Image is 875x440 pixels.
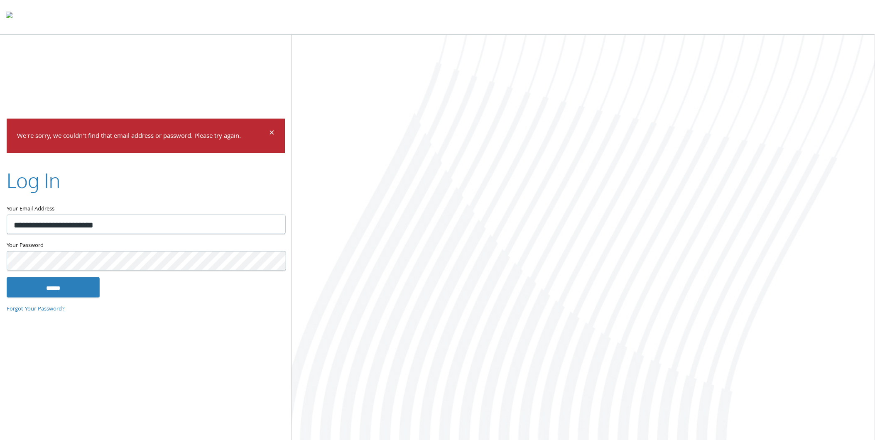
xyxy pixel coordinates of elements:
[17,131,268,143] p: We're sorry, we couldn't find that email address or password. Please try again.
[7,241,285,251] label: Your Password
[6,9,12,25] img: todyl-logo-dark.svg
[7,304,65,313] a: Forgot Your Password?
[7,166,60,194] h2: Log In
[269,129,275,139] button: Dismiss alert
[269,126,275,142] span: ×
